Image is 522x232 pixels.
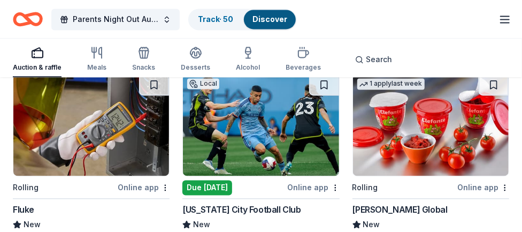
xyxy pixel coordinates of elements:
[236,42,260,77] button: Alcohol
[132,63,155,72] div: Snacks
[182,180,232,195] div: Due [DATE]
[286,42,321,77] button: Beverages
[352,203,448,216] div: [PERSON_NAME] Global
[13,181,39,194] div: Rolling
[132,42,155,77] button: Snacks
[193,218,210,231] span: New
[13,42,62,77] button: Auction & raffle
[87,42,106,77] button: Meals
[198,14,233,24] a: Track· 50
[188,9,297,30] button: Track· 50Discover
[286,63,321,72] div: Beverages
[187,78,219,89] div: Local
[352,181,378,194] div: Rolling
[73,13,158,26] span: Parents Night Out Auction
[51,9,180,30] button: Parents Night Out Auction
[181,42,210,77] button: Desserts
[183,74,339,176] img: Image for New York City Football Club
[353,74,509,176] img: Image for Berry Global
[13,74,169,176] img: Image for Fluke
[347,49,401,70] button: Search
[457,181,509,194] div: Online app
[357,78,425,89] div: 1 apply last week
[13,203,34,216] div: Fluke
[13,6,43,32] a: Home
[87,63,106,72] div: Meals
[288,181,340,194] div: Online app
[181,63,210,72] div: Desserts
[118,181,170,194] div: Online app
[363,218,380,231] span: New
[252,14,287,24] a: Discover
[366,53,392,66] span: Search
[24,218,41,231] span: New
[13,63,62,72] div: Auction & raffle
[182,203,301,216] div: [US_STATE] City Football Club
[236,63,260,72] div: Alcohol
